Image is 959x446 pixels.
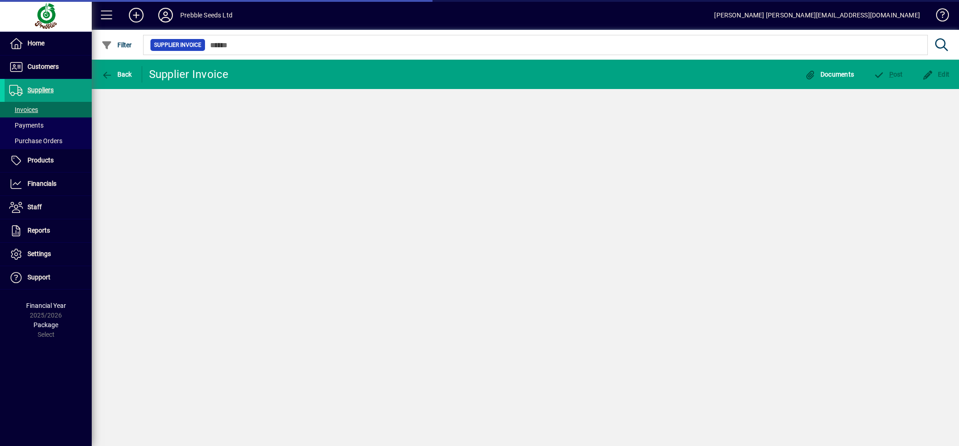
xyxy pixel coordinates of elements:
div: [PERSON_NAME] [PERSON_NAME][EMAIL_ADDRESS][DOMAIN_NAME] [714,8,920,22]
a: Home [5,32,92,55]
button: Edit [920,66,952,83]
span: Financials [28,180,56,187]
span: Filter [101,41,132,49]
div: Supplier Invoice [149,67,229,82]
a: Staff [5,196,92,219]
a: Knowledge Base [929,2,948,32]
span: Products [28,156,54,164]
span: Supplier Invoice [154,40,201,50]
button: Post [871,66,905,83]
a: Purchase Orders [5,133,92,149]
span: Payments [9,122,44,129]
button: Documents [802,66,856,83]
app-page-header-button: Back [92,66,142,83]
span: Purchase Orders [9,137,62,145]
span: Package [33,321,58,329]
span: Edit [922,71,950,78]
a: Financials [5,173,92,195]
a: Settings [5,243,92,266]
span: Customers [28,63,59,70]
button: Back [99,66,134,83]
a: Customers [5,56,92,78]
span: Staff [28,203,42,211]
span: ost [873,71,903,78]
span: Back [101,71,132,78]
span: Settings [28,250,51,257]
span: Documents [804,71,854,78]
span: Financial Year [26,302,66,309]
span: Suppliers [28,86,54,94]
a: Products [5,149,92,172]
span: Reports [28,227,50,234]
button: Add [122,7,151,23]
a: Invoices [5,102,92,117]
a: Support [5,266,92,289]
span: Home [28,39,44,47]
button: Filter [99,37,134,53]
div: Prebble Seeds Ltd [180,8,233,22]
span: Support [28,273,50,281]
button: Profile [151,7,180,23]
a: Payments [5,117,92,133]
a: Reports [5,219,92,242]
span: Invoices [9,106,38,113]
span: P [889,71,893,78]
